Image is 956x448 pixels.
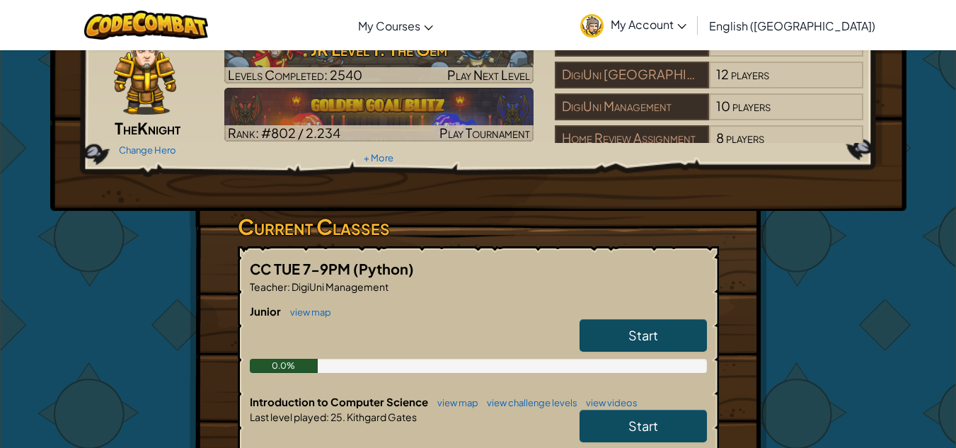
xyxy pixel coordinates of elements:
a: Play Next Level [224,30,534,84]
a: view map [283,306,331,318]
span: : [326,410,329,423]
span: My Courses [358,18,420,33]
span: Levels Completed: 2540 [228,67,362,83]
span: Junior [250,304,283,318]
a: view videos [579,397,638,408]
span: 8 [716,130,724,146]
img: avatar [580,14,604,38]
img: knight-pose.png [114,30,176,115]
span: players [731,66,769,82]
span: The [115,118,137,138]
div: Home Review Assignment [555,125,709,152]
span: Knight [137,118,180,138]
span: players [732,98,771,114]
span: Play Next Level [447,67,530,83]
span: Introduction to Computer Science [250,395,430,408]
a: DigiUni [GEOGRAPHIC_DATA]12players [555,75,864,91]
span: Start [628,418,658,434]
span: Play Tournament [439,125,530,141]
span: : [287,280,290,293]
img: Golden Goal [224,88,534,142]
a: Change Hero [119,144,176,156]
span: CC TUE 7-9PM [250,260,353,277]
a: DigiUni Management10players [555,107,864,123]
span: Kithgard Gates [345,410,417,423]
a: view map [430,397,478,408]
a: World#17/7.962.724players [555,43,864,59]
span: 25. [329,410,345,423]
a: My Courses [351,6,440,45]
span: Teacher [250,280,287,293]
a: My Account [573,3,693,47]
h3: Current Classes [238,211,719,243]
span: 10 [716,98,730,114]
span: My Account [611,17,686,32]
img: CodeCombat logo [84,11,208,40]
span: English ([GEOGRAPHIC_DATA]) [709,18,875,33]
span: Start [628,327,658,343]
span: Last level played [250,410,326,423]
div: DigiUni [GEOGRAPHIC_DATA] [555,62,709,88]
a: view challenge levels [480,397,577,408]
span: (Python) [353,260,414,277]
span: Rank: #802 / 2.234 [228,125,340,141]
span: 12 [716,66,729,82]
div: 0.0% [250,359,318,373]
a: Home Review Assignment8players [555,139,864,155]
span: players [726,130,764,146]
a: Rank: #802 / 2.234Play Tournament [224,88,534,142]
div: DigiUni Management [555,93,709,120]
a: English ([GEOGRAPHIC_DATA]) [702,6,882,45]
span: DigiUni Management [290,280,388,293]
a: + More [364,152,393,163]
